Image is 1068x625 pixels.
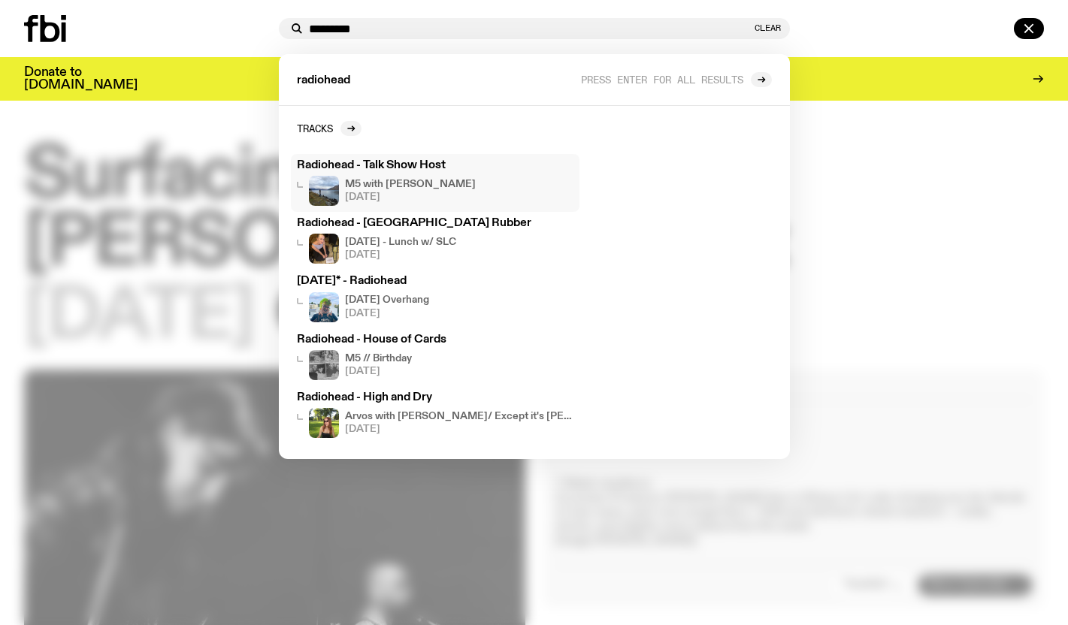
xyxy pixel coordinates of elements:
a: Radiohead - Talk Show HostHannah standing at the base of the lake in Queenstown, NZ. Back is turn... [291,154,579,212]
a: Radiohead - House of CardsM5 // Birthday[DATE] [291,328,579,386]
a: [DATE]* - Radiohead[DATE] Overhang[DATE] [291,270,579,328]
span: [DATE] [345,250,456,260]
span: [DATE] [345,424,573,434]
h4: [DATE] - Lunch w/ SLC [345,237,456,247]
span: radiohead [297,75,350,86]
h3: Radiohead - Talk Show Host [297,160,573,171]
a: Radiohead - High and DryLizzie Bowles is sitting in a bright green field of grass, with dark sung... [291,386,579,444]
h4: M5 // Birthday [345,354,412,364]
h3: Radiohead - [GEOGRAPHIC_DATA] Rubber [297,218,573,229]
h3: Radiohead - House of Cards [297,334,573,346]
span: [DATE] [345,192,476,202]
img: Lizzie Bowles is sitting in a bright green field of grass, with dark sunglasses and a black top. ... [309,408,339,438]
h2: Tracks [297,122,333,134]
img: Hannah standing at the base of the lake in Queenstown, NZ. Back is turned, looking into the backd... [309,176,339,206]
h4: M5 with [PERSON_NAME] [345,180,476,189]
button: Clear [755,24,781,32]
h3: Radiohead - High and Dry [297,392,573,403]
h3: [DATE]* - Radiohead [297,276,573,287]
a: Tracks [297,121,362,136]
span: [DATE] [345,367,412,376]
h4: [DATE] Overhang [345,295,429,305]
a: Radiohead - [GEOGRAPHIC_DATA] RubberSLC lunch cover[DATE] - Lunch w/ SLC[DATE] [291,212,579,270]
a: Press enter for all results [581,72,772,87]
h4: Arvos with [PERSON_NAME]/ Except it's [PERSON_NAME] [345,412,573,421]
h3: Donate to [DOMAIN_NAME] [24,66,138,92]
img: SLC lunch cover [309,234,339,264]
span: [DATE] [345,309,429,319]
span: Press enter for all results [581,74,743,85]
